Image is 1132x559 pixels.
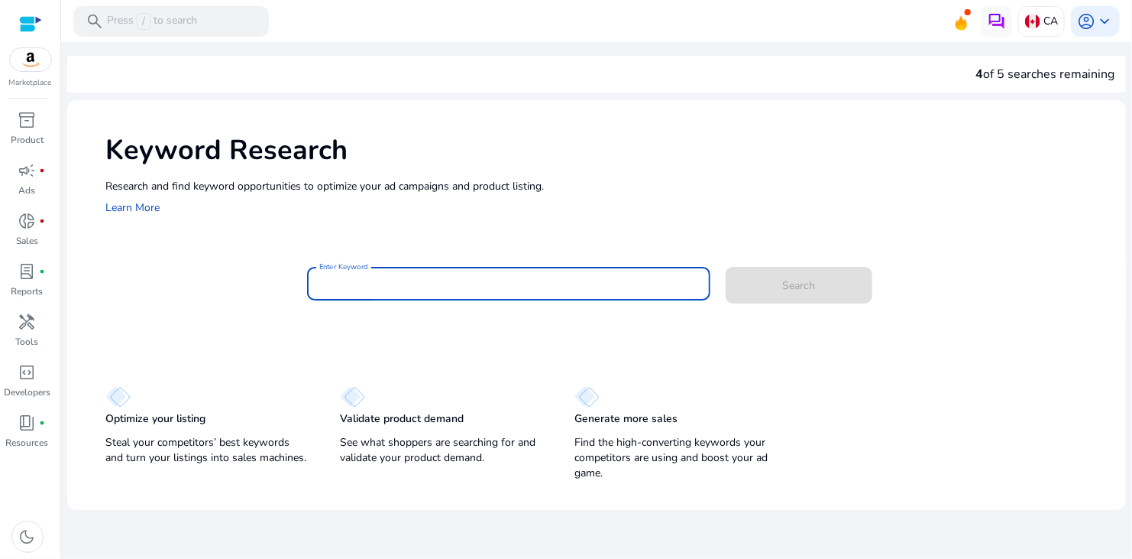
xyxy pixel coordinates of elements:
span: book_4 [18,414,37,432]
span: search [86,12,104,31]
p: Optimize your listing [105,411,205,427]
span: keyboard_arrow_down [1095,12,1114,31]
p: See what shoppers are searching for and validate your product demand. [340,435,544,466]
img: ca.svg [1025,14,1040,29]
img: amazon.svg [10,48,51,71]
p: Product [11,133,44,147]
span: lab_profile [18,262,37,281]
img: diamond.svg [574,386,600,408]
p: Marketplace [9,77,52,89]
p: Generate more sales [574,411,678,427]
span: / [137,13,150,30]
p: Steal your competitors’ best keywords and turn your listings into sales machines. [105,435,309,466]
span: fiber_manual_record [40,420,46,426]
h1: Keyword Research [105,134,1111,167]
p: Reports [11,284,44,298]
p: Find the high-converting keywords your competitors are using and boost your ad game. [574,435,778,481]
span: fiber_manual_record [40,218,46,224]
span: 4 [975,66,983,83]
p: Tools [16,335,39,349]
mat-label: Enter Keyword [319,262,368,272]
div: of 5 searches remaining [975,65,1114,83]
p: Sales [16,234,38,248]
span: dark_mode [18,528,37,546]
p: Resources [6,436,49,450]
img: diamond.svg [105,386,131,408]
span: campaign [18,161,37,180]
a: Learn More [105,200,160,215]
span: donut_small [18,212,37,230]
span: fiber_manual_record [40,268,46,275]
p: Research and find keyword opportunities to optimize your ad campaigns and product listing. [105,178,1111,194]
p: Validate product demand [340,411,464,427]
p: CA [1043,8,1058,34]
span: code_blocks [18,363,37,382]
span: inventory_2 [18,111,37,129]
img: diamond.svg [340,386,365,408]
span: fiber_manual_record [40,167,46,174]
p: Ads [19,184,36,197]
span: account_circle [1077,12,1095,31]
span: handyman [18,313,37,331]
p: Press to search [107,13,197,30]
p: Developers [4,385,50,399]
